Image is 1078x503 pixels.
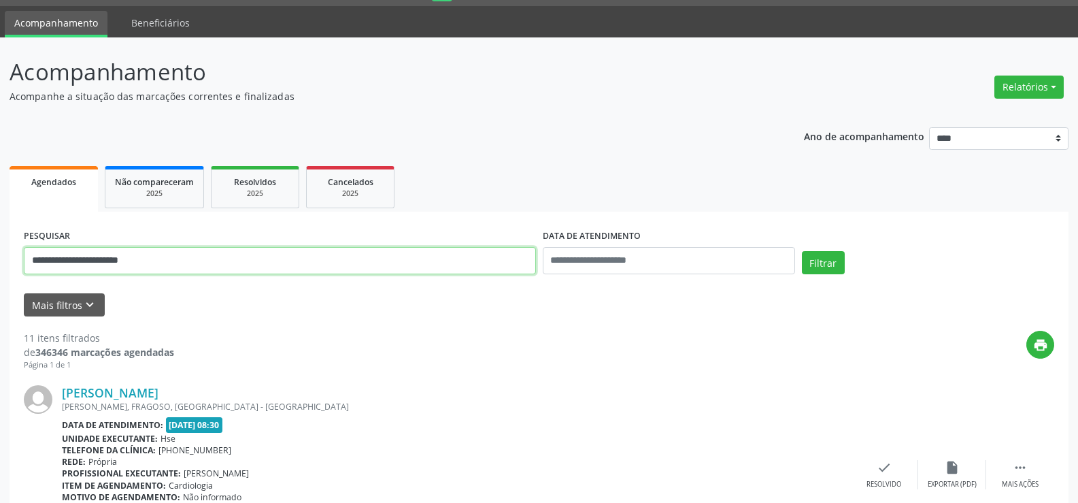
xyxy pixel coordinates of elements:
label: DATA DE ATENDIMENTO [543,226,641,247]
label: PESQUISAR [24,226,70,247]
button: Mais filtroskeyboard_arrow_down [24,293,105,317]
b: Motivo de agendamento: [62,491,180,503]
b: Profissional executante: [62,468,181,479]
i:  [1013,460,1028,475]
a: [PERSON_NAME] [62,385,158,400]
div: Exportar (PDF) [928,480,977,489]
span: [DATE] 08:30 [166,417,223,433]
b: Telefone da clínica: [62,444,156,456]
i: insert_drive_file [945,460,960,475]
p: Acompanhamento [10,55,751,89]
a: Acompanhamento [5,11,107,37]
div: Mais ações [1002,480,1039,489]
div: Resolvido [866,480,901,489]
button: print [1026,331,1054,359]
i: print [1033,338,1048,353]
b: Rede: [62,456,86,468]
div: [PERSON_NAME], FRAGOSO, [GEOGRAPHIC_DATA] - [GEOGRAPHIC_DATA] [62,401,850,412]
img: img [24,385,52,414]
div: 2025 [221,189,289,199]
button: Relatórios [994,76,1064,99]
div: 11 itens filtrados [24,331,174,345]
strong: 346346 marcações agendadas [35,346,174,359]
div: Página 1 de 1 [24,359,174,371]
span: Resolvidos [234,176,276,188]
b: Unidade executante: [62,433,158,444]
div: 2025 [316,189,384,199]
span: Não compareceram [115,176,194,188]
span: Hse [161,433,175,444]
a: Beneficiários [122,11,199,35]
p: Acompanhe a situação das marcações correntes e finalizadas [10,89,751,103]
button: Filtrar [802,251,845,274]
i: check [877,460,892,475]
span: [PHONE_NUMBER] [158,444,231,456]
b: Data de atendimento: [62,419,163,431]
span: Cardiologia [169,480,213,491]
span: Agendados [31,176,76,188]
span: Cancelados [328,176,373,188]
div: de [24,345,174,359]
span: Não informado [183,491,241,503]
div: 2025 [115,189,194,199]
span: [PERSON_NAME] [184,468,249,479]
b: Item de agendamento: [62,480,166,491]
i: keyboard_arrow_down [82,297,97,312]
span: Própria [88,456,117,468]
p: Ano de acompanhamento [804,127,924,144]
